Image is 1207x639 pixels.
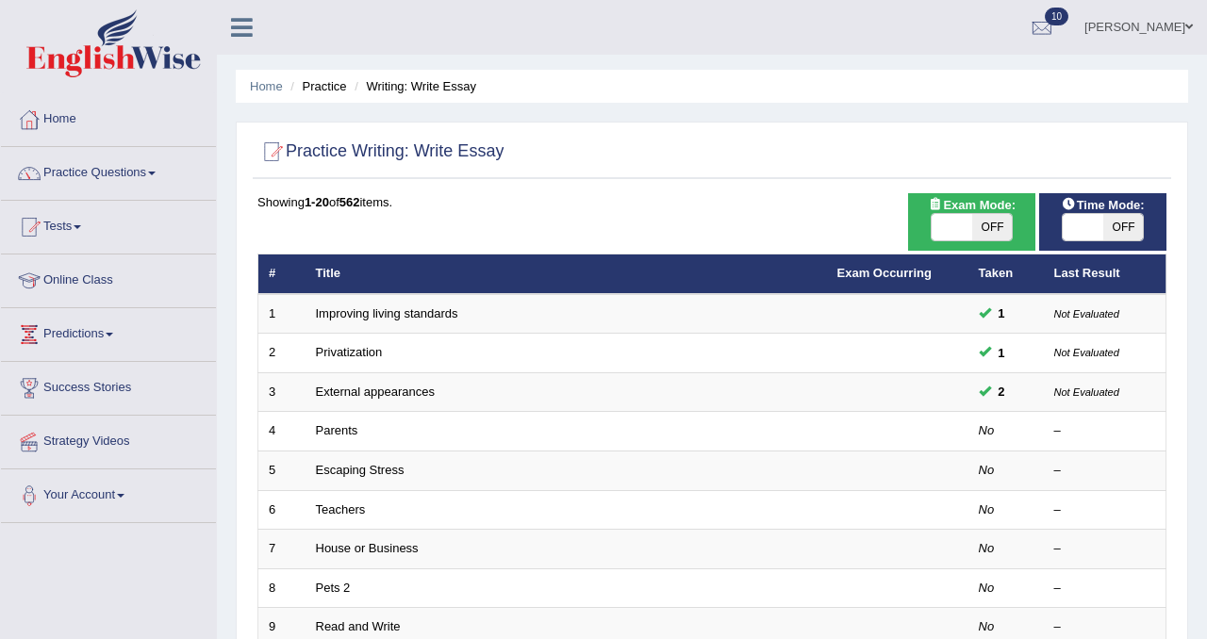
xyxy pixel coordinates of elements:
em: No [979,423,995,437]
th: # [258,254,306,294]
h2: Practice Writing: Write Essay [257,138,504,166]
div: – [1054,462,1156,480]
a: Strategy Videos [1,416,216,463]
em: No [979,502,995,516]
div: Show exams occurring in exams [908,193,1035,251]
li: Writing: Write Essay [350,77,476,95]
td: 8 [258,568,306,608]
a: Tests [1,201,216,248]
span: You can still take this question [991,382,1013,401]
div: – [1054,580,1156,598]
b: 562 [339,195,360,209]
th: Taken [968,254,1044,294]
a: House or Business [316,541,419,555]
li: Practice [286,77,346,95]
a: Online Class [1,254,216,302]
th: Last Result [1044,254,1166,294]
em: No [979,463,995,477]
em: No [979,619,995,633]
a: Predictions [1,308,216,355]
td: 4 [258,412,306,451]
div: – [1054,540,1156,558]
small: Not Evaluated [1054,386,1119,398]
div: Showing of items. [257,193,1166,211]
a: Practice Questions [1,147,216,194]
a: Read and Write [316,619,401,633]
div: – [1054,422,1156,440]
a: Success Stories [1,362,216,409]
th: Title [306,254,827,294]
small: Not Evaluated [1054,308,1119,319]
span: Exam Mode: [920,195,1022,215]
a: Privatization [316,345,383,359]
span: OFF [1103,214,1144,240]
a: Pets 2 [316,581,351,595]
a: Escaping Stress [316,463,405,477]
div: – [1054,501,1156,519]
td: 1 [258,294,306,334]
em: No [979,581,995,595]
a: Teachers [316,502,366,516]
span: You can still take this question [991,303,1013,323]
td: 6 [258,490,306,530]
small: Not Evaluated [1054,347,1119,358]
em: No [979,541,995,555]
a: Home [1,93,216,140]
a: Exam Occurring [837,266,932,280]
a: Improving living standards [316,306,458,320]
a: Parents [316,423,358,437]
td: 2 [258,334,306,373]
a: Your Account [1,469,216,516]
div: – [1054,618,1156,636]
td: 3 [258,372,306,412]
a: External appearances [316,385,435,399]
b: 1-20 [305,195,329,209]
td: 5 [258,451,306,491]
span: OFF [972,214,1013,240]
span: 10 [1045,8,1068,25]
td: 7 [258,530,306,569]
span: You can still take this question [991,343,1013,363]
a: Home [250,79,283,93]
span: Time Mode: [1054,195,1152,215]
